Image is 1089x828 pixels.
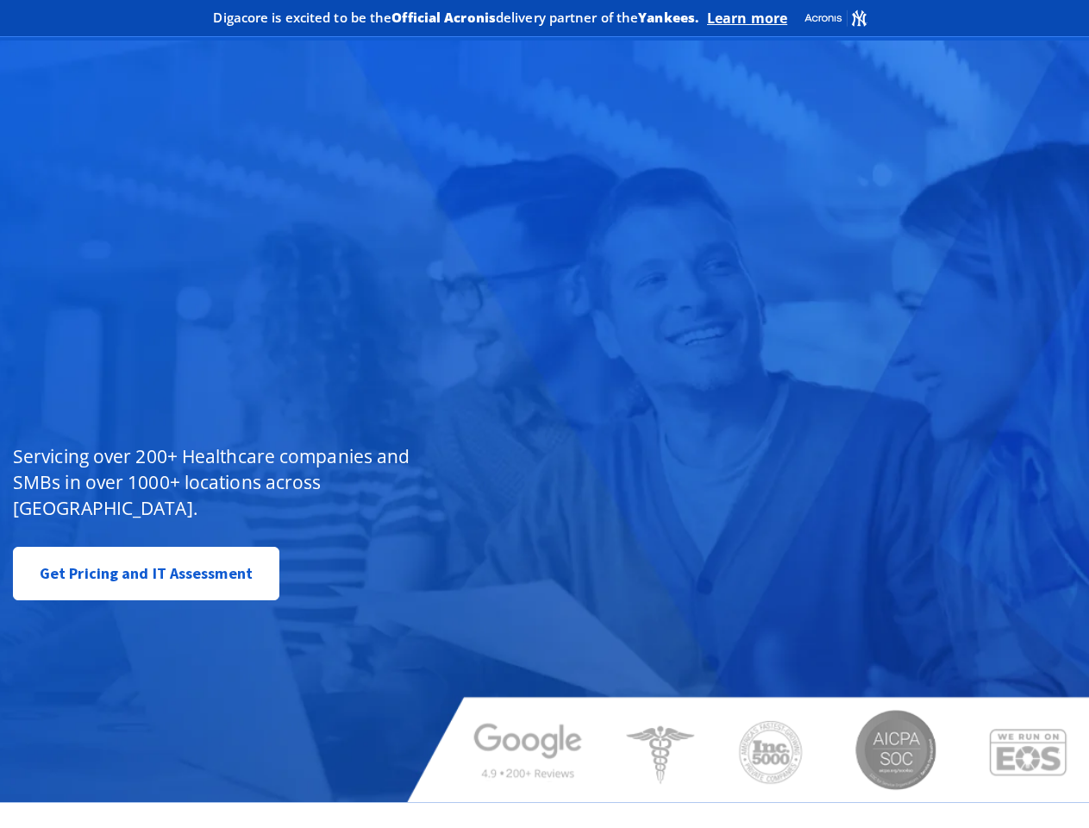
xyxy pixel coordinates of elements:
[638,9,698,26] b: Yankees.
[13,443,458,521] p: Servicing over 200+ Healthcare companies and SMBs in over 1000+ locations across [GEOGRAPHIC_DATA].
[391,9,496,26] b: Official Acronis
[804,9,867,28] img: Acronis
[213,11,698,24] h2: Digacore is excited to be the delivery partner of the
[40,556,253,591] span: Get Pricing and IT Assessment
[13,547,279,600] a: Get Pricing and IT Assessment
[707,9,787,27] a: Learn more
